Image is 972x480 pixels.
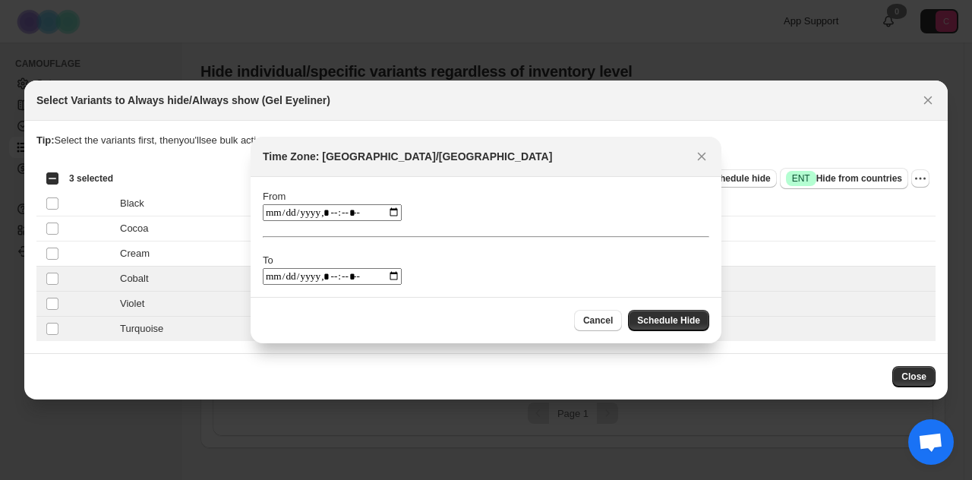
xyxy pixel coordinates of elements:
[702,169,776,188] button: Schedule hide
[36,133,936,148] p: Select the variants first, then you'll see bulk action buttons
[120,321,172,336] span: Turquoise
[120,246,158,261] span: Cream
[917,90,939,111] button: Close
[36,134,55,146] strong: Tip:
[637,314,700,327] span: Schedule Hide
[674,317,936,342] td: 0
[36,93,330,108] h2: Select Variants to Always hide/Always show (Gel Eyeliner)
[674,292,936,317] td: 0
[780,168,908,189] button: SuccessENTHide from countries
[583,314,613,327] span: Cancel
[908,419,954,465] div: Open chat
[901,371,926,383] span: Close
[263,191,286,202] label: From
[674,267,936,292] td: 0
[263,254,273,266] label: To
[120,196,153,211] span: Black
[69,172,113,185] span: 3 selected
[674,242,936,267] td: 55
[792,172,810,185] span: ENT
[263,149,552,164] h2: Time Zone: [GEOGRAPHIC_DATA]/[GEOGRAPHIC_DATA]
[574,310,622,331] button: Cancel
[691,146,712,167] button: Close
[120,271,156,286] span: Cobalt
[120,296,153,311] span: Violet
[911,169,929,188] button: More actions
[786,171,902,186] span: Hide from countries
[674,216,936,242] td: 67
[674,191,936,216] td: 68
[892,366,936,387] button: Close
[708,172,770,185] span: Schedule hide
[628,310,709,331] button: Schedule Hide
[120,221,156,236] span: Cocoa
